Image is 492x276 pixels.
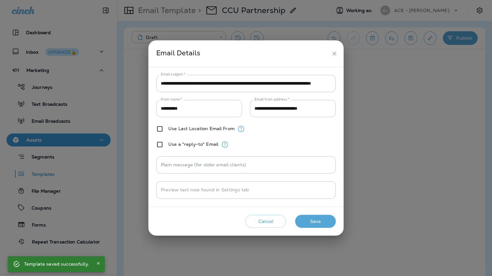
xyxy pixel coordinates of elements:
label: Use a "reply-to" Email [168,142,218,147]
div: Template saved successfully. [24,258,89,270]
button: Save [295,215,336,228]
label: Email from address [254,97,289,102]
label: Email subject [161,72,185,77]
div: Email Details [156,48,328,60]
label: From name [161,97,182,102]
button: close [328,48,340,60]
button: Close [94,259,102,267]
button: Cancel [245,215,286,228]
label: Use Last Location Email From [168,126,235,131]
